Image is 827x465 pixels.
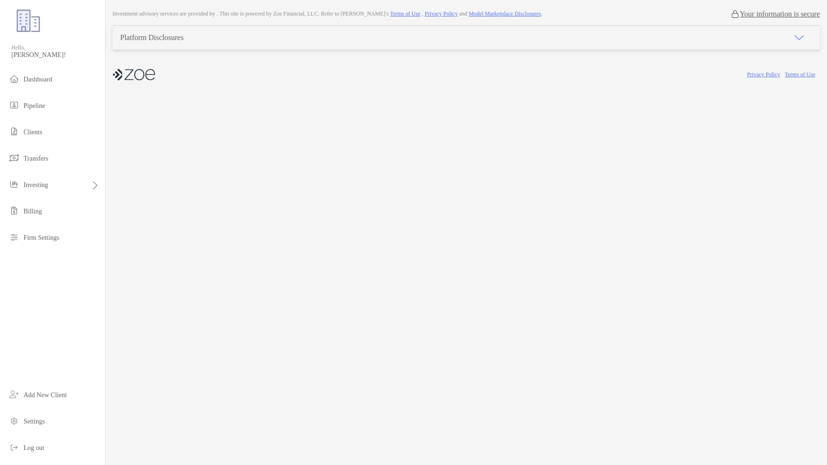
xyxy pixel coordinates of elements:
[11,51,99,59] span: [PERSON_NAME]!
[120,33,184,42] div: Platform Disclosures
[390,10,420,17] a: Terms of Use
[785,71,815,78] a: Terms of Use
[747,71,780,78] a: Privacy Policy
[8,205,20,216] img: billing icon
[740,9,820,18] p: Your information is secure
[469,10,541,17] a: Model Marketplace Disclosures
[8,441,20,453] img: logout icon
[11,4,45,38] img: Zoe Logo
[8,231,20,243] img: firm-settings icon
[113,64,155,85] img: company logo
[24,155,48,162] span: Transfers
[24,234,59,241] span: Firm Settings
[24,392,67,399] span: Add New Client
[24,102,45,109] span: Pipeline
[8,415,20,426] img: settings icon
[24,129,42,136] span: Clients
[8,99,20,111] img: pipeline icon
[425,10,458,17] a: Privacy Policy
[24,444,44,451] span: Log out
[113,10,542,17] p: Investment advisory services are provided by . This site is powered by Zoe Financial, LLC. Refer ...
[24,418,45,425] span: Settings
[8,152,20,163] img: transfers icon
[8,179,20,190] img: investing icon
[24,208,42,215] span: Billing
[794,32,805,43] img: icon arrow
[24,181,48,188] span: Investing
[24,76,52,83] span: Dashboard
[8,126,20,137] img: clients icon
[8,73,20,84] img: dashboard icon
[8,389,20,400] img: add_new_client icon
